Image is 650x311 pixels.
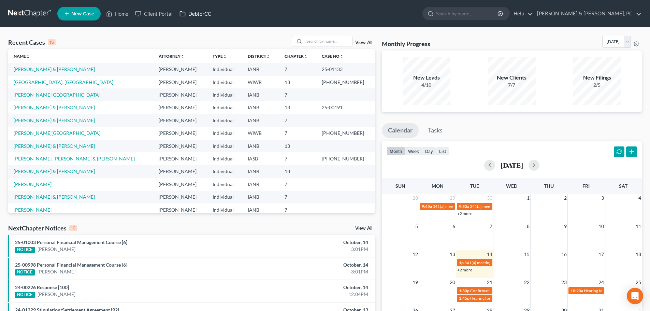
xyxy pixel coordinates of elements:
a: [PERSON_NAME] & [PERSON_NAME] [14,168,95,174]
td: Individual [207,152,242,165]
td: 13 [279,140,317,152]
a: Help [510,8,533,20]
div: 2/5 [573,82,621,88]
span: 30 [486,194,493,202]
i: unfold_more [223,55,227,59]
i: unfold_more [340,55,344,59]
td: WIWB [242,76,279,88]
span: 1p [459,260,464,265]
a: View All [355,226,372,231]
button: list [436,146,449,156]
td: Individual [207,140,242,152]
td: [PERSON_NAME] [153,88,207,101]
td: [PERSON_NAME] [153,165,207,178]
span: 18 [635,250,642,258]
td: IANB [242,165,279,178]
td: 13 [279,165,317,178]
span: 15 [523,250,530,258]
div: NOTICE [15,292,35,298]
td: Individual [207,178,242,190]
span: 2 [563,194,567,202]
td: [PERSON_NAME] [153,203,207,216]
div: NextChapter Notices [8,224,77,232]
td: IANB [242,203,279,216]
span: 16 [561,250,567,258]
td: [PERSON_NAME] [153,76,207,88]
div: New Clients [488,74,536,82]
span: 29 [449,194,456,202]
div: 7/7 [488,82,536,88]
i: unfold_more [304,55,308,59]
td: IANB [242,114,279,127]
span: 20 [449,278,456,286]
span: 5 [415,222,419,230]
span: 10:20a [570,288,583,293]
a: Case Nounfold_more [322,54,344,59]
span: Tue [470,183,479,189]
td: [PERSON_NAME] [153,63,207,75]
span: 3 [601,194,605,202]
span: Hearing for [PERSON_NAME] [584,288,637,293]
a: 25-00998 Personal Financial Management Course [6] [15,262,127,268]
span: 1 [526,194,530,202]
button: week [405,146,422,156]
a: Chapterunfold_more [285,54,308,59]
input: Search by name... [436,7,499,20]
a: [PERSON_NAME][GEOGRAPHIC_DATA] [14,92,100,98]
td: Individual [207,101,242,114]
div: 12:04PM [255,291,368,298]
a: [PERSON_NAME] & [PERSON_NAME] [14,194,95,200]
td: IANB [242,88,279,101]
td: 25-00191 [316,101,375,114]
td: 13 [279,76,317,88]
div: October, 14 [255,261,368,268]
td: Individual [207,165,242,178]
a: [PERSON_NAME] & [PERSON_NAME] [14,143,95,149]
span: 341(a) meeting for [PERSON_NAME] & [PERSON_NAME] [470,204,572,209]
span: Thu [544,183,554,189]
div: 3:01PM [255,246,368,253]
i: unfold_more [180,55,185,59]
td: 7 [279,152,317,165]
span: Hearing for [PERSON_NAME] [470,296,523,301]
div: 10 [69,225,77,231]
td: Individual [207,203,242,216]
a: Tasks [422,123,449,138]
td: 7 [279,203,317,216]
a: DebtorCC [176,8,215,20]
td: IANB [242,178,279,190]
a: [PERSON_NAME][GEOGRAPHIC_DATA] [14,130,100,136]
td: IASB [242,152,279,165]
td: [PHONE_NUMBER] [316,127,375,139]
td: [PERSON_NAME] [153,140,207,152]
span: 24 [598,278,605,286]
td: 7 [279,178,317,190]
a: Nameunfold_more [14,54,30,59]
i: unfold_more [26,55,30,59]
td: 7 [279,114,317,127]
span: 19 [412,278,419,286]
span: 1:30p [459,288,470,293]
td: 7 [279,88,317,101]
td: [PERSON_NAME] [153,178,207,190]
td: 13 [279,101,317,114]
td: Individual [207,191,242,203]
span: 17 [598,250,605,258]
span: 11 [635,222,642,230]
td: [PERSON_NAME] [153,101,207,114]
a: Typeunfold_more [213,54,227,59]
h2: [DATE] [501,161,523,169]
i: unfold_more [266,55,270,59]
span: 25 [635,278,642,286]
span: 12 [412,250,419,258]
div: Open Intercom Messenger [627,288,643,304]
a: [PERSON_NAME], [PERSON_NAME] & [PERSON_NAME] [14,156,135,161]
span: 341(a) meeting for [PERSON_NAME] [464,260,530,265]
span: Mon [432,183,444,189]
span: 28 [412,194,419,202]
div: 3:01PM [255,268,368,275]
div: New Filings [573,74,621,82]
a: [PERSON_NAME] [14,207,52,213]
a: Districtunfold_more [248,54,270,59]
span: 9 [563,222,567,230]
